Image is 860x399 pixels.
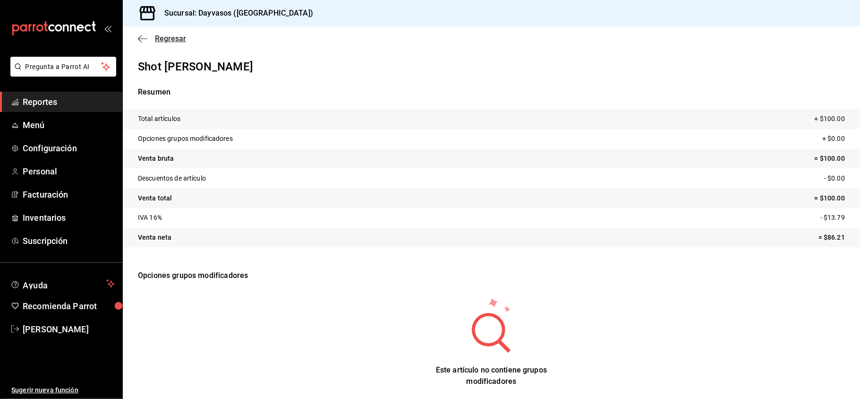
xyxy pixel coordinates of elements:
p: + $0.00 [822,134,845,144]
span: Sugerir nueva función [11,385,115,395]
p: Opciones grupos modificadores [138,134,233,144]
span: Recomienda Parrot [23,300,115,312]
p: - $13.79 [820,213,845,223]
p: Descuentos de artículo [138,173,206,183]
p: - $0.00 [824,173,845,183]
span: [PERSON_NAME] [23,323,115,336]
p: IVA 16% [138,213,162,223]
span: Inventarios [23,211,115,224]
p: = $100.00 [815,154,845,164]
span: Configuración [23,142,115,155]
button: Regresar [138,34,186,43]
p: = $100.00 [815,193,845,203]
span: Suscripción [23,234,115,247]
span: Personal [23,165,115,178]
p: + $100.00 [815,114,845,124]
span: Facturación [23,188,115,201]
h3: Sucursal: Dayvasos ([GEOGRAPHIC_DATA]) [157,8,313,19]
p: Shot [PERSON_NAME] [138,58,845,75]
span: Pregunta a Parrot AI [26,62,102,72]
button: Pregunta a Parrot AI [10,57,116,77]
span: Menú [23,119,115,131]
span: Regresar [155,34,186,43]
p: Venta total [138,193,172,203]
p: Venta neta [138,233,171,243]
p: Resumen [138,87,845,98]
button: open_drawer_menu [104,25,111,32]
a: Pregunta a Parrot AI [7,69,116,78]
span: Ayuda [23,278,102,289]
span: Reportes [23,95,115,108]
span: Este artículo no contiene grupos modificadores [436,365,547,386]
p: Opciones grupos modificadores [138,259,845,293]
p: = $86.21 [818,233,845,243]
p: Venta bruta [138,154,174,164]
p: Total artículos [138,114,180,124]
